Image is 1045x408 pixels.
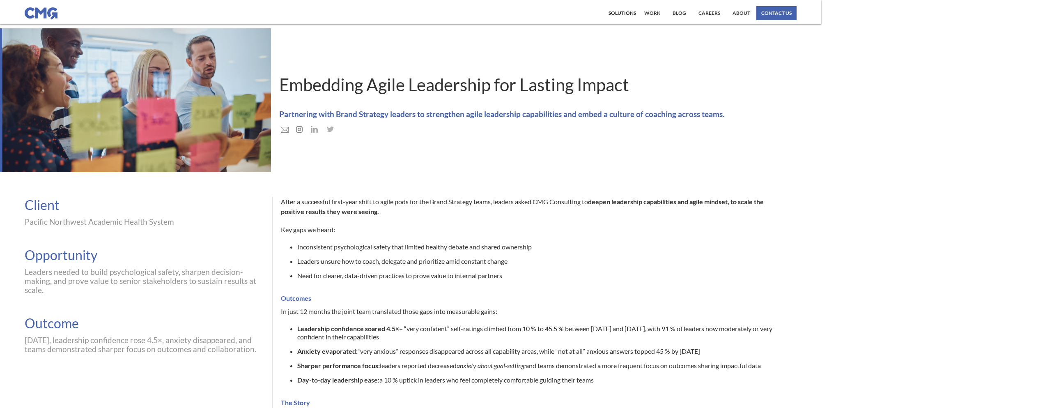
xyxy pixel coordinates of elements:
[297,376,778,384] li: a 10 % uptick in leaders who feel completely comfortable guiding their teams
[609,11,636,16] div: Solutions
[281,399,778,407] h3: ‍
[279,110,733,118] h1: Partnering with Brand Strategy leaders to strengthen agile leadership capabilities and embed a cu...
[297,347,778,355] li: “very anxious” responses disappeared across all capability areas, while “not at all” anxious answ...
[297,272,778,280] li: Need for clearer, data-driven practices to prove value to internal partners
[281,197,778,217] p: After a successful first-year shift to agile pods for the Brand Strategy teams, leaders asked CMG...
[281,399,310,406] strong: The Story
[297,325,778,341] li: – “very confident” self-ratings climbed from 10 % to 45.5 % between [DATE] and [DATE], with 91 % ...
[25,336,264,354] div: [DATE], leadership confidence rose 4.5×, anxiety disappeared, and teams demonstrated sharper focu...
[25,7,57,20] img: CMG logo in blue.
[280,126,289,134] img: mail icon in grey
[281,294,778,302] h3: ‍
[326,124,335,134] img: Twitter icon in gray
[696,6,722,20] a: Careers
[281,307,778,316] p: In just 12 months the joint team translated those gaps into measurable gains:
[25,217,264,226] div: Pacific Northwest Academic Health System
[297,347,358,355] strong: Anxiety evaporated:
[297,325,399,332] strong: Leadership confidence soared 4.5×
[295,125,303,134] img: instagram logo in grey
[730,6,752,20] a: About
[671,6,688,20] a: Blog
[297,362,778,370] li: leaders reported decreased and teams demonstrated a more frequent focus on outcomes sharing impac...
[642,6,662,20] a: work
[310,125,319,134] img: LinkedIn icon in grey
[25,247,264,263] div: Opportunity
[297,243,778,251] li: Inconsistent psychological safety that limited healthy debate and shared ownership
[457,362,526,369] em: anxiety about goal-setting;
[297,376,379,384] strong: Day-to-day leadership ease:
[297,257,778,265] li: Leaders unsure how to coach, delegate and prioritize amid constant change
[25,267,264,295] div: Leaders needed to build psychological safety, sharpen decision-making, and prove value to senior ...
[281,225,778,235] p: Key gaps we heard:
[25,197,264,213] div: Client
[281,294,311,302] strong: Outcomes
[25,315,264,332] div: Outcome
[279,75,789,94] h1: Embedding Agile Leadership for Lasting Impact
[297,362,380,369] strong: Sharper performance focus:
[761,11,792,16] div: contact us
